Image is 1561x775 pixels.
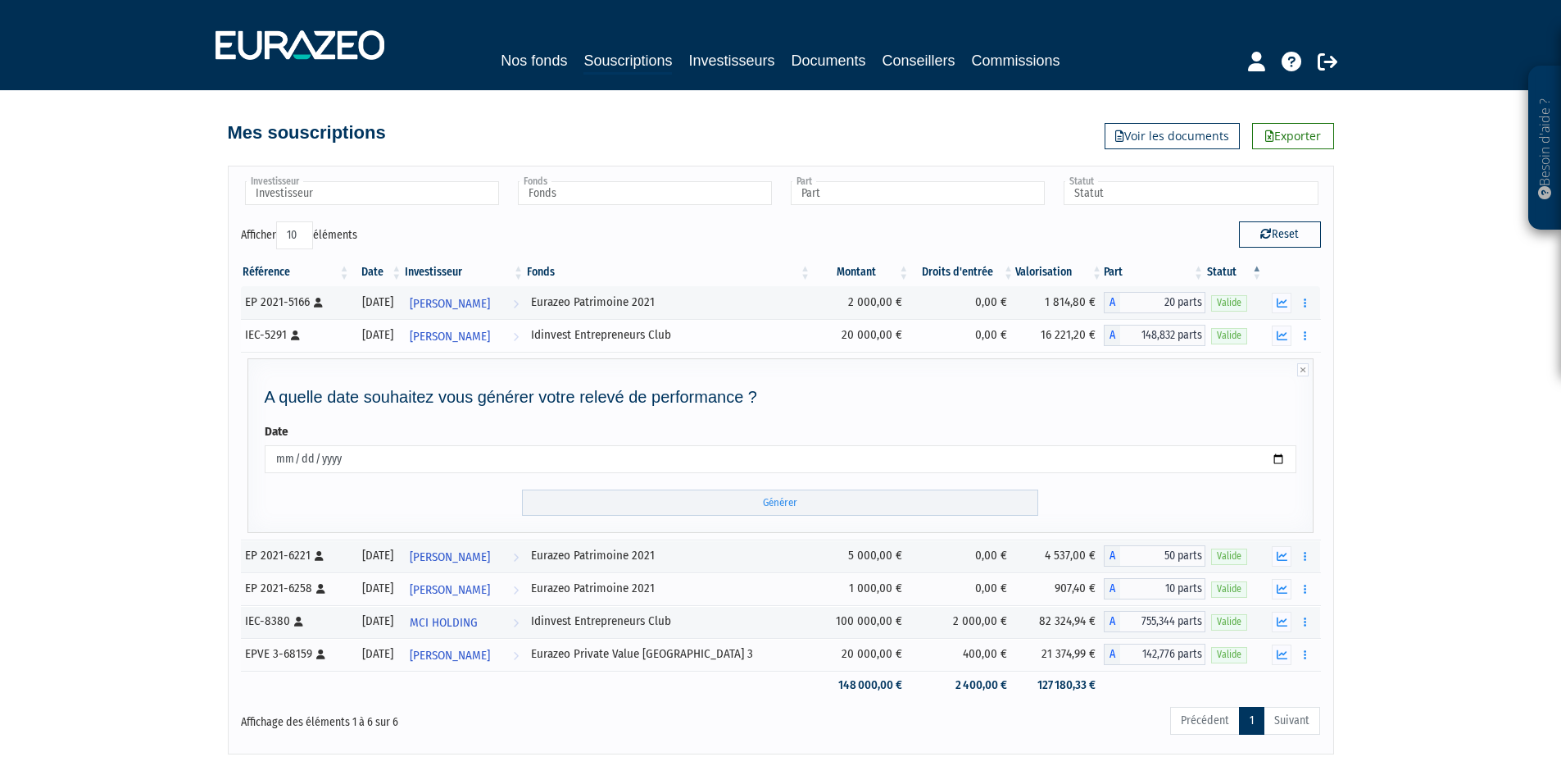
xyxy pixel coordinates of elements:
[792,49,866,72] a: Documents
[531,645,806,663] div: Eurazeo Private Value [GEOGRAPHIC_DATA] 3
[1104,644,1205,665] div: A - Eurazeo Private Value Europe 3
[241,221,357,249] label: Afficher éléments
[1015,319,1104,352] td: 16 221,20 €
[357,613,398,630] div: [DATE]
[910,258,1015,286] th: Droits d'entrée: activer pour trier la colonne par ordre croissant
[1211,328,1247,344] span: Valide
[316,584,325,594] i: [Français] Personne physique
[1211,581,1247,597] span: Valide
[294,617,303,627] i: [Français] Personne physique
[228,123,386,143] h4: Mes souscriptions
[245,294,346,311] div: EP 2021-5166
[316,650,325,659] i: [Français] Personne physique
[1104,325,1120,346] span: A
[1120,578,1205,599] span: 10 parts
[403,540,525,572] a: [PERSON_NAME]
[513,575,519,605] i: Voir l'investisseur
[1211,647,1247,663] span: Valide
[1015,638,1104,671] td: 21 374,99 €
[403,286,525,319] a: [PERSON_NAME]
[357,326,398,344] div: [DATE]
[1015,605,1104,638] td: 82 324,94 €
[410,321,490,352] span: [PERSON_NAME]
[910,638,1015,671] td: 400,00 €
[910,286,1015,319] td: 0,00 €
[315,551,324,561] i: [Français] Personne physique
[1211,614,1247,630] span: Valide
[910,319,1015,352] td: 0,00 €
[688,49,774,72] a: Investisseurs
[1104,611,1120,632] span: A
[403,572,525,605] a: [PERSON_NAME]
[910,572,1015,605] td: 0,00 €
[1104,325,1205,346] div: A - Idinvest Entrepreneurs Club
[1104,292,1205,313] div: A - Eurazeo Patrimoine 2021
[1120,292,1205,313] span: 20 parts
[241,258,352,286] th: Référence : activer pour trier la colonne par ordre croissant
[357,580,398,597] div: [DATE]
[245,580,346,597] div: EP 2021-6258
[1105,123,1240,149] a: Voir les documents
[410,608,478,638] span: MCI HOLDING
[403,638,525,671] a: [PERSON_NAME]
[1015,671,1104,700] td: 127 180,33 €
[245,645,346,663] div: EPVE 3-68159
[812,258,910,286] th: Montant: activer pour trier la colonne par ordre croissant
[1015,258,1104,286] th: Valorisation: activer pour trier la colonne par ordre croissant
[1120,644,1205,665] span: 142,776 parts
[522,490,1038,517] input: Générer
[910,605,1015,638] td: 2 000,00 €
[245,326,346,344] div: IEC-5291
[513,321,519,352] i: Voir l'investisseur
[1015,572,1104,605] td: 907,40 €
[513,608,519,638] i: Voir l'investisseur
[1104,611,1205,632] div: A - Idinvest Entrepreneurs Club
[812,540,910,572] td: 5 000,00 €
[314,298,323,308] i: [Français] Personne physique
[501,49,567,72] a: Nos fonds
[216,30,384,60] img: 1732889491-logotype_eurazeo_blanc_rvb.png
[357,294,398,311] div: [DATE]
[1104,545,1120,567] span: A
[972,49,1060,72] a: Commissions
[1120,611,1205,632] span: 755,344 parts
[245,613,346,630] div: IEC-8380
[531,547,806,564] div: Eurazeo Patrimoine 2021
[525,258,812,286] th: Fonds: activer pour trier la colonne par ordre croissant
[265,388,1297,406] h4: A quelle date souhaitez vous générer votre relevé de performance ?
[812,286,910,319] td: 2 000,00 €
[410,641,490,671] span: [PERSON_NAME]
[531,613,806,630] div: Idinvest Entrepreneurs Club
[1104,292,1120,313] span: A
[1211,295,1247,311] span: Valide
[241,705,677,732] div: Affichage des éléments 1 à 6 sur 6
[352,258,404,286] th: Date: activer pour trier la colonne par ordre croissant
[1104,578,1205,599] div: A - Eurazeo Patrimoine 2021
[410,542,490,572] span: [PERSON_NAME]
[1536,75,1554,222] p: Besoin d'aide ?
[531,294,806,311] div: Eurazeo Patrimoine 2021
[1205,258,1264,286] th: Statut : activer pour trier la colonne par ordre d&eacute;croissant
[883,49,955,72] a: Conseillers
[357,547,398,564] div: [DATE]
[812,572,910,605] td: 1 000,00 €
[910,540,1015,572] td: 0,00 €
[513,542,519,572] i: Voir l'investisseur
[291,331,300,340] i: [Français] Personne physique
[1104,545,1205,567] div: A - Eurazeo Patrimoine 2021
[531,326,806,344] div: Idinvest Entrepreneurs Club
[276,221,313,249] select: Afficheréléments
[1104,578,1120,599] span: A
[1104,644,1120,665] span: A
[812,671,910,700] td: 148 000,00 €
[410,575,490,605] span: [PERSON_NAME]
[265,423,288,440] label: Date
[812,319,910,352] td: 20 000,00 €
[1211,549,1247,564] span: Valide
[1239,221,1321,248] button: Reset
[513,641,519,671] i: Voir l'investisseur
[1104,258,1205,286] th: Part: activer pour trier la colonne par ordre croissant
[357,645,398,663] div: [DATE]
[403,319,525,352] a: [PERSON_NAME]
[410,289,490,319] span: [PERSON_NAME]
